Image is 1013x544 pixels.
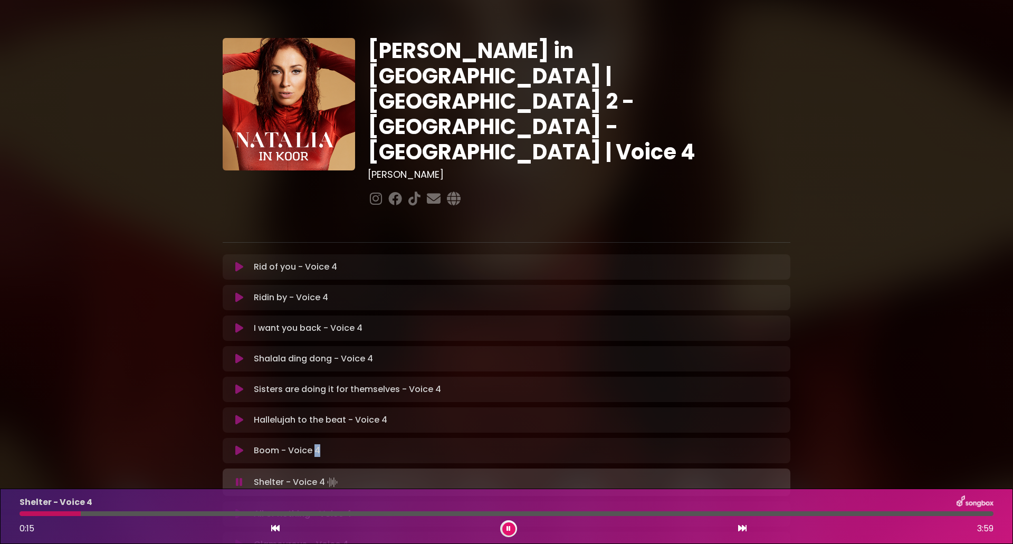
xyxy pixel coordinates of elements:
[254,383,441,396] p: Sisters are doing it for themselves - Voice 4
[368,38,790,165] h1: [PERSON_NAME] in [GEOGRAPHIC_DATA] | [GEOGRAPHIC_DATA] 2 - [GEOGRAPHIC_DATA] - [GEOGRAPHIC_DATA] ...
[254,444,320,457] p: Boom - Voice 4
[223,38,355,170] img: YTVS25JmS9CLUqXqkEhs
[20,522,34,535] span: 0:15
[977,522,993,535] span: 3:59
[368,169,790,180] h3: [PERSON_NAME]
[254,475,340,490] p: Shelter - Voice 4
[957,495,993,509] img: songbox-logo-white.png
[20,496,92,509] p: Shelter - Voice 4
[254,322,362,335] p: I want you back - Voice 4
[254,414,387,426] p: Hallelujah to the beat - Voice 4
[254,352,373,365] p: Shalala ding dong - Voice 4
[254,291,328,304] p: Ridin by - Voice 4
[325,475,340,490] img: waveform4.gif
[254,261,337,273] p: Rid of you - Voice 4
